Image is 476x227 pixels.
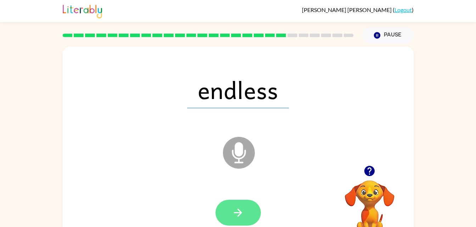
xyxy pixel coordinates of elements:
[187,71,289,108] span: endless
[362,27,414,43] button: Pause
[394,6,412,13] a: Logout
[302,6,414,13] div: ( )
[302,6,393,13] span: [PERSON_NAME] [PERSON_NAME]
[63,3,102,18] img: Literably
